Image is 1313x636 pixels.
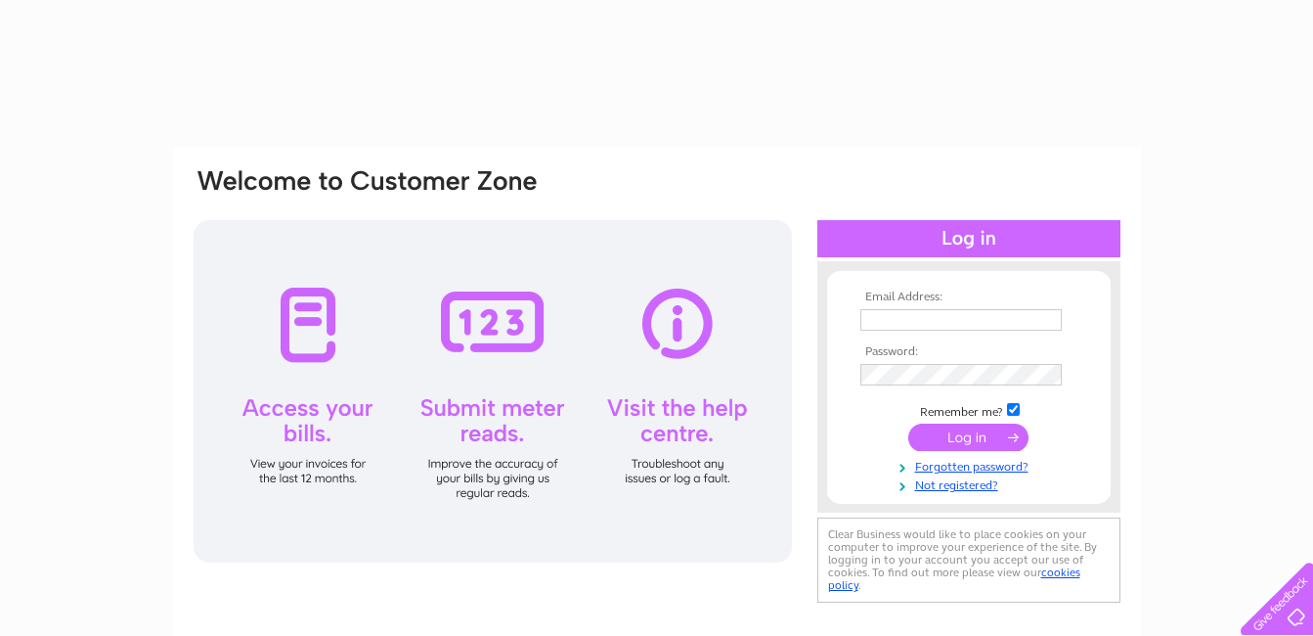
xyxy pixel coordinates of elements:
[855,400,1082,420] td: Remember me?
[828,566,1080,592] a: cookies policy
[908,424,1029,451] input: Submit
[855,291,1082,304] th: Email Address:
[817,518,1120,603] div: Clear Business would like to place cookies on your computer to improve your experience of the sit...
[855,345,1082,359] th: Password:
[860,475,1082,493] a: Not registered?
[860,456,1082,475] a: Forgotten password?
